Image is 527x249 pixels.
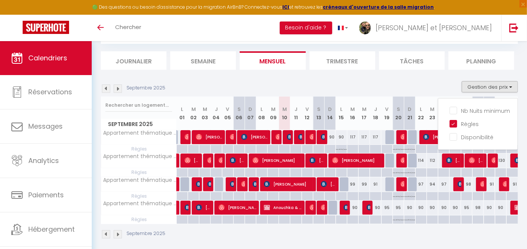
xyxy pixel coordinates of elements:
div: 90 [336,130,347,144]
span: [PERSON_NAME] [241,177,245,191]
span: Septembre 2025 [101,119,176,130]
p: No ch in/out [393,168,404,175]
th: 03 [199,97,211,130]
th: 19 [381,97,393,130]
input: Rechercher un logement... [105,98,172,112]
abbr: S [397,106,400,113]
p: Septembre 2025 [126,230,165,237]
span: [PERSON_NAME] [344,200,347,215]
li: Journalier [101,51,166,70]
strong: ICI [283,4,290,10]
abbr: M [351,106,355,113]
div: 99 [347,177,359,191]
th: 05 [222,97,233,130]
th: 06 [233,97,245,130]
th: 11 [290,97,302,130]
div: 99 [359,177,370,191]
abbr: J [374,106,377,113]
p: No ch in/out [393,215,404,223]
abbr: M [282,106,287,113]
span: [PERSON_NAME] [310,153,325,168]
span: [PERSON_NAME] [207,177,211,191]
th: 30 [507,97,518,130]
span: [PERSON_NAME] [230,130,234,144]
abbr: V [226,106,230,113]
th: 20 [393,97,404,130]
div: 117 [370,130,381,144]
span: [PERSON_NAME] [219,200,256,215]
abbr: M [271,106,276,113]
span: [PERSON_NAME] [446,153,461,168]
img: ... [359,22,371,34]
li: Tâches [379,51,445,70]
th: 18 [370,97,381,130]
div: 117 [347,130,359,144]
p: No ch in/out [393,145,404,152]
iframe: Chat [495,215,521,243]
span: Paiements [28,190,64,200]
p: No ch in/out [404,168,415,175]
p: No ch in/out [393,192,404,199]
th: 16 [347,97,359,130]
img: logout [509,23,519,32]
span: [PERSON_NAME] [480,177,484,191]
span: Réservations [28,87,72,97]
th: 10 [279,97,290,130]
span: [PERSON_NAME] [219,153,222,168]
abbr: L [420,106,422,113]
abbr: M [362,106,367,113]
li: Trimestre [310,51,375,70]
abbr: S [237,106,241,113]
span: [PERSON_NAME] [321,200,325,215]
a: Chercher [109,15,147,41]
span: Appartement thématique 🧳 Voyage Industriel ✈️🖤 [102,154,178,159]
th: 02 [188,97,199,130]
span: [PERSON_NAME] [185,130,188,144]
div: 90 [347,201,359,215]
span: [PERSON_NAME] [458,177,461,191]
button: Ouvrir le widget de chat LiveChat [6,3,29,26]
th: 09 [268,97,279,130]
li: Planning [448,51,514,70]
div: 91 [507,177,518,191]
li: Mensuel [240,51,305,70]
span: Messages [28,121,63,131]
strong: créneaux d'ouverture de la salle migration [323,4,434,10]
p: Septembre 2025 [126,85,165,92]
span: [PERSON_NAME] A [196,200,211,215]
div: 91 [484,177,495,191]
abbr: V [306,106,309,113]
span: [PERSON_NAME] [367,200,370,215]
span: [PERSON_NAME] [207,153,211,168]
div: 97 [415,177,427,191]
button: Gestion des prix [462,81,518,92]
div: 90 [495,201,506,215]
div: 98 [472,201,484,215]
span: [PERSON_NAME] [401,177,404,191]
th: 13 [313,97,324,130]
span: [PERSON_NAME] [185,153,200,168]
span: [PERSON_NAME] [253,153,302,168]
div: 90 [438,201,450,215]
a: [PERSON_NAME] [177,201,180,215]
div: 94 [427,177,438,191]
p: No ch in/out [336,145,347,152]
span: [PERSON_NAME] A [185,200,188,215]
span: Analytics [28,156,59,165]
div: 130 [495,154,506,168]
span: [PERSON_NAME] [469,153,484,168]
div: 97 [438,177,450,191]
img: Super Booking [23,21,69,34]
th: 04 [211,97,222,130]
span: [PERSON_NAME] [321,130,325,144]
div: 90 [415,201,427,215]
span: [PERSON_NAME] [310,200,313,215]
span: [PERSON_NAME] [196,130,222,144]
abbr: L [181,106,183,113]
th: 15 [336,97,347,130]
abbr: M [430,106,435,113]
span: Calendriers [28,53,67,63]
a: [PERSON_NAME] 任 [177,154,180,168]
div: 90 [427,201,438,215]
th: 14 [324,97,336,130]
